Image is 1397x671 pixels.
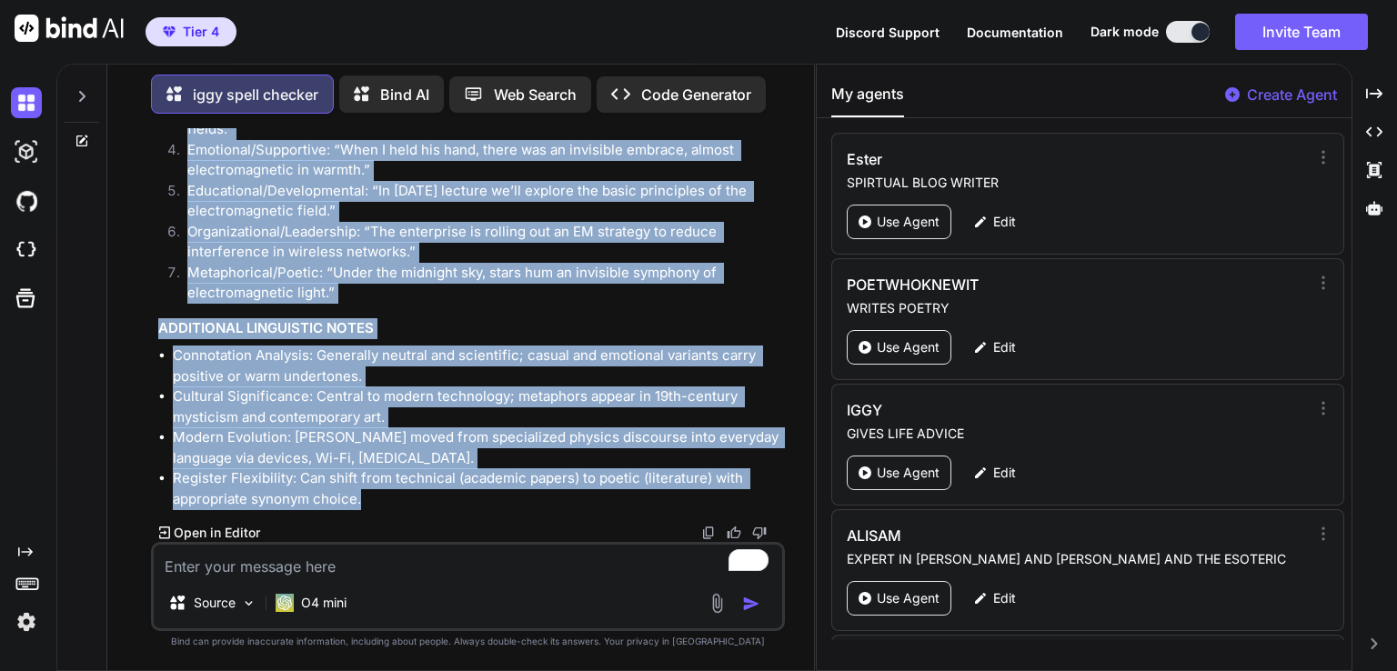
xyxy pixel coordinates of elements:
[847,425,1308,443] p: GIVES LIFE ADVICE
[146,17,236,46] button: premiumTier 4
[752,526,767,540] img: dislike
[158,318,781,339] h3: ADDITIONAL LINGUISTIC NOTES
[877,213,940,231] p: Use Agent
[173,346,781,386] li: Connotation Analysis: Generally neutral and scientific; casual and emotional variants carry posit...
[276,594,294,612] img: O4 mini
[967,23,1063,42] button: Documentation
[831,83,904,117] button: My agents
[836,25,940,40] span: Discord Support
[174,524,260,542] p: Open in Editor
[173,386,781,427] li: Cultural Significance: Central to modern technology; metaphors appear in 19th-century mysticism a...
[154,545,782,577] textarea: To enrich screen reader interactions, please activate Accessibility in Grammarly extension settings
[993,589,1016,607] p: Edit
[380,84,429,105] p: Bind AI
[301,594,347,612] p: O4 mini
[967,25,1063,40] span: Documentation
[241,596,256,611] img: Pick Models
[847,550,1308,568] p: EXPERT IN [PERSON_NAME] AND [PERSON_NAME] AND THE ESOTERIC
[993,464,1016,482] p: Edit
[847,148,1170,170] h3: Ester
[847,299,1308,317] p: WRITES POETRY
[1090,23,1159,41] span: Dark mode
[11,606,42,637] img: settings
[173,263,781,304] li: Metaphorical/Poetic: “Under the midnight sky, stars hum an invisible symphony of electromagnetic ...
[742,595,760,613] img: icon
[173,181,781,222] li: Educational/Developmental: “In [DATE] lecture we’ll explore the basic principles of the electroma...
[1247,84,1337,105] p: Create Agent
[1235,14,1368,50] button: Invite Team
[494,84,577,105] p: Web Search
[847,174,1308,192] p: SPIRTUAL BLOG WRITER
[193,84,318,105] p: iggy spell checker
[11,136,42,167] img: darkAi-studio
[847,399,1170,421] h3: IGGY
[847,525,1170,546] h3: ALISAM
[183,23,219,41] span: Tier 4
[877,589,940,607] p: Use Agent
[877,338,940,356] p: Use Agent
[15,15,124,42] img: Bind AI
[847,274,1170,295] h3: POETWHOKNEWIT
[707,593,728,614] img: attachment
[11,185,42,216] img: githubDark
[194,594,236,612] p: Source
[701,526,716,540] img: copy
[151,635,785,648] p: Bind can provide inaccurate information, including about people. Always double-check its answers....
[173,468,781,509] li: Register Flexibility: Can shift from technical (academic papers) to poetic (literature) with appr...
[11,235,42,265] img: cloudideIcon
[173,140,781,181] li: Emotional/Supportive: “When I held his hand, there was an invisible embrace, almost electromagnet...
[727,526,741,540] img: like
[173,427,781,468] li: Modern Evolution: [PERSON_NAME] moved from specialized physics discourse into everyday language v...
[993,213,1016,231] p: Edit
[163,26,176,37] img: premium
[993,338,1016,356] p: Edit
[641,84,751,105] p: Code Generator
[173,222,781,263] li: Organizational/Leadership: “The enterprise is rolling out an EM strategy to reduce interference i...
[877,464,940,482] p: Use Agent
[11,87,42,118] img: darkChat
[836,23,940,42] button: Discord Support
